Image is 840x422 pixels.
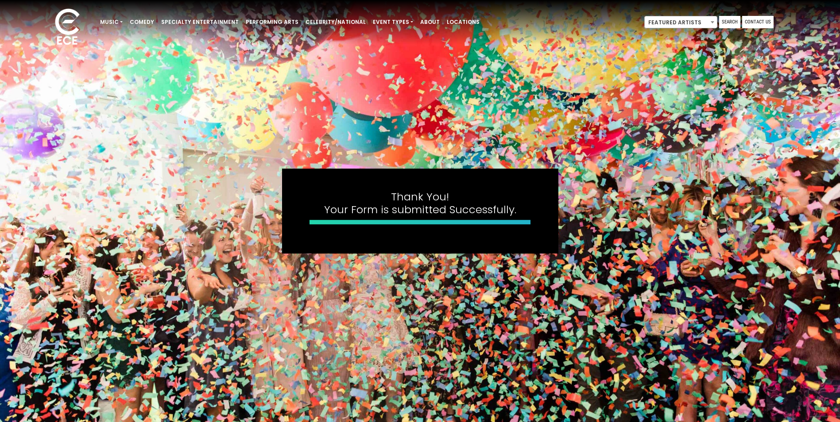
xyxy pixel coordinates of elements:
img: ece_new_logo_whitev2-1.png [45,6,89,49]
a: Music [97,15,126,30]
a: Event Types [369,15,417,30]
a: Locations [443,15,483,30]
span: Featured Artists [645,16,717,29]
h4: Thank You! Your Form is submitted Successfully. [310,191,531,216]
a: Search [719,16,740,28]
a: Contact Us [742,16,774,28]
a: Celebrity/National [302,15,369,30]
a: Specialty Entertainment [158,15,242,30]
a: Comedy [126,15,158,30]
a: Performing Arts [242,15,302,30]
a: About [417,15,443,30]
span: Featured Artists [644,16,717,28]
